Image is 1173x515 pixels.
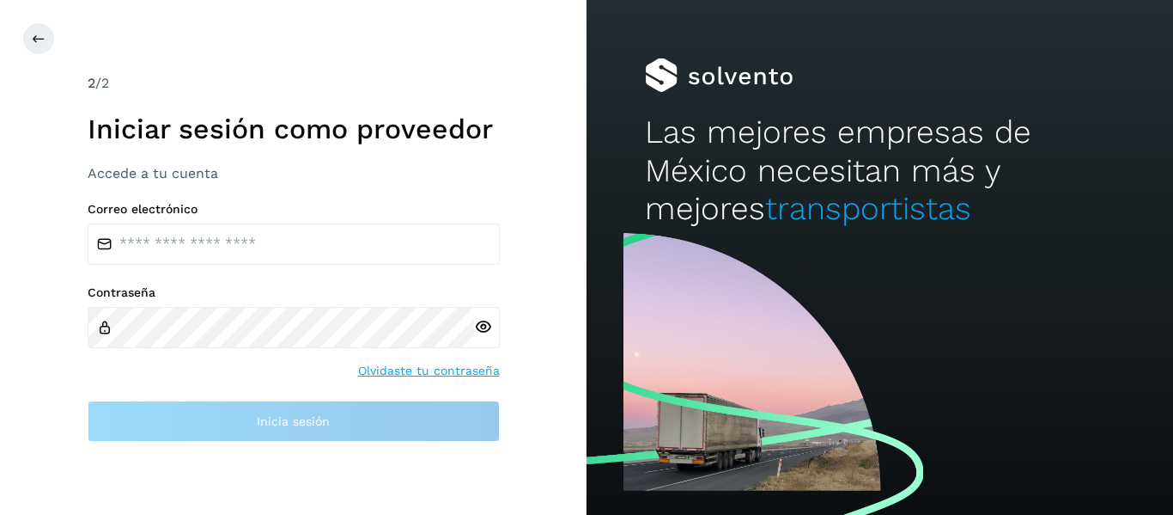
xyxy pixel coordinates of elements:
[88,75,95,91] span: 2
[88,285,500,300] label: Contraseña
[88,113,500,145] h1: Iniciar sesión como proveedor
[88,165,500,181] h3: Accede a tu cuenta
[257,415,330,427] span: Inicia sesión
[358,362,500,380] a: Olvidaste tu contraseña
[88,202,500,217] label: Correo electrónico
[88,401,500,442] button: Inicia sesión
[645,113,1114,228] h2: Las mejores empresas de México necesitan más y mejores
[765,190,971,227] span: transportistas
[88,73,500,94] div: /2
